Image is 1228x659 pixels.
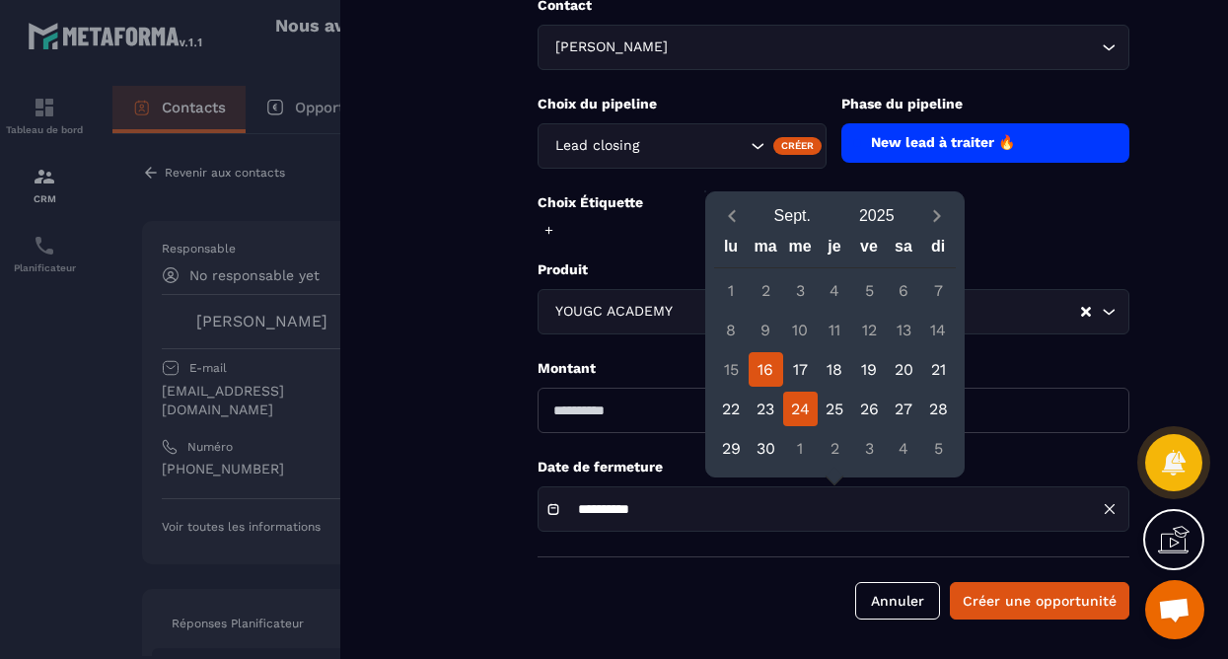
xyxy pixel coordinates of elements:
[550,135,643,157] span: Lead closing
[550,37,672,58] span: [PERSON_NAME]
[1145,580,1204,639] div: Ouvrir le chat
[887,233,921,267] div: sa
[852,392,887,426] div: 26
[783,313,818,347] div: 10
[950,582,1129,620] button: Créer une opportunité
[643,135,746,157] input: Search for option
[887,392,921,426] div: 27
[887,313,921,347] div: 13
[714,313,749,347] div: 8
[714,233,749,267] div: lu
[921,392,956,426] div: 28
[714,392,749,426] div: 22
[818,392,852,426] div: 25
[749,431,783,466] div: 30
[783,392,818,426] div: 24
[749,233,783,267] div: ma
[841,95,1130,113] p: Phase du pipeline
[538,95,827,113] p: Choix du pipeline
[818,313,852,347] div: 11
[1081,305,1091,320] button: Clear Selected
[852,313,887,347] div: 12
[921,273,956,308] div: 7
[921,233,956,267] div: di
[749,313,783,347] div: 9
[538,458,1129,476] p: Date de fermeture
[714,431,749,466] div: 29
[818,233,852,267] div: je
[677,301,1079,323] input: Search for option
[783,273,818,308] div: 3
[773,137,822,155] div: Créer
[714,273,956,466] div: Calendar days
[538,289,1129,334] div: Search for option
[538,25,1129,70] div: Search for option
[855,582,940,620] button: Annuler
[538,123,827,169] div: Search for option
[887,352,921,387] div: 20
[714,233,956,466] div: Calendar wrapper
[538,193,1129,212] p: Choix Étiquette
[852,352,887,387] div: 19
[818,352,852,387] div: 18
[550,301,677,323] span: YOUGC ACADEMY
[749,352,783,387] div: 16
[818,431,852,466] div: 2
[921,431,956,466] div: 5
[921,352,956,387] div: 21
[783,431,818,466] div: 1
[751,198,835,233] button: Open months overlay
[921,313,956,347] div: 14
[887,273,921,308] div: 6
[834,198,919,233] button: Open years overlay
[714,273,749,308] div: 1
[714,202,751,229] button: Previous month
[783,233,818,267] div: me
[672,37,1097,58] input: Search for option
[783,352,818,387] div: 17
[538,359,1129,378] p: Montant
[852,233,887,267] div: ve
[749,392,783,426] div: 23
[714,352,749,387] div: 15
[852,431,887,466] div: 3
[887,431,921,466] div: 4
[919,202,956,229] button: Next month
[538,260,1129,279] p: Produit
[818,273,852,308] div: 4
[852,273,887,308] div: 5
[749,273,783,308] div: 2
